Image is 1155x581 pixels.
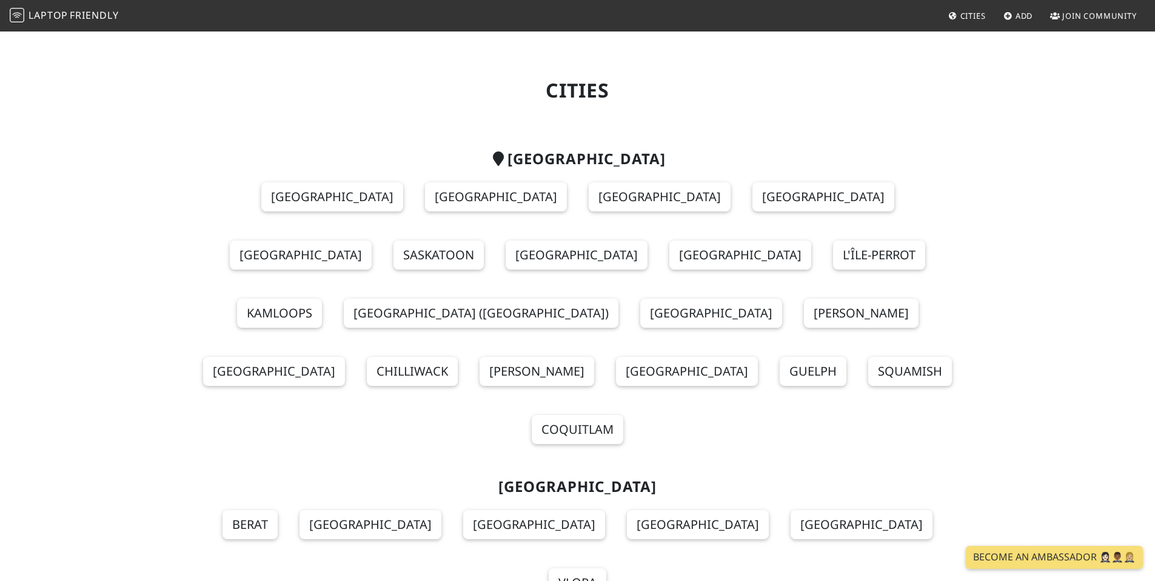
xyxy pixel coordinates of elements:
a: Squamish [868,357,952,386]
a: LaptopFriendly LaptopFriendly [10,5,119,27]
span: Join Community [1062,10,1137,21]
a: [GEOGRAPHIC_DATA] [627,510,769,539]
a: Berat [223,510,278,539]
a: Join Community [1045,5,1142,27]
a: [GEOGRAPHIC_DATA] [506,241,648,270]
a: Kamloops [237,299,322,328]
a: Cities [943,5,991,27]
a: [PERSON_NAME] [480,357,594,386]
a: [GEOGRAPHIC_DATA] [463,510,605,539]
a: [GEOGRAPHIC_DATA] [230,241,372,270]
span: Add [1016,10,1033,21]
a: [GEOGRAPHIC_DATA] [203,357,345,386]
a: Coquitlam [532,415,623,444]
span: Cities [960,10,986,21]
h2: [GEOGRAPHIC_DATA] [185,150,971,168]
a: [GEOGRAPHIC_DATA] [669,241,811,270]
a: [GEOGRAPHIC_DATA] [300,510,441,539]
a: Chilliwack [367,357,458,386]
a: Become an Ambassador 🤵🏻‍♀️🤵🏾‍♂️🤵🏼‍♀️ [966,546,1143,569]
a: L'Île-Perrot [833,241,925,270]
img: LaptopFriendly [10,8,24,22]
a: Add [999,5,1038,27]
span: Laptop [28,8,68,22]
a: [GEOGRAPHIC_DATA] [791,510,932,539]
a: [PERSON_NAME] [804,299,919,328]
a: [GEOGRAPHIC_DATA] [261,182,403,211]
span: Friendly [70,8,118,22]
a: [GEOGRAPHIC_DATA] [589,182,731,211]
a: [GEOGRAPHIC_DATA] ([GEOGRAPHIC_DATA]) [344,299,618,328]
a: Saskatoon [393,241,484,270]
a: [GEOGRAPHIC_DATA] [752,182,894,211]
a: [GEOGRAPHIC_DATA] [616,357,758,386]
a: [GEOGRAPHIC_DATA] [425,182,567,211]
h2: [GEOGRAPHIC_DATA] [185,478,971,496]
a: [GEOGRAPHIC_DATA] [640,299,782,328]
h1: Cities [185,79,971,102]
a: Guelph [780,357,846,386]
